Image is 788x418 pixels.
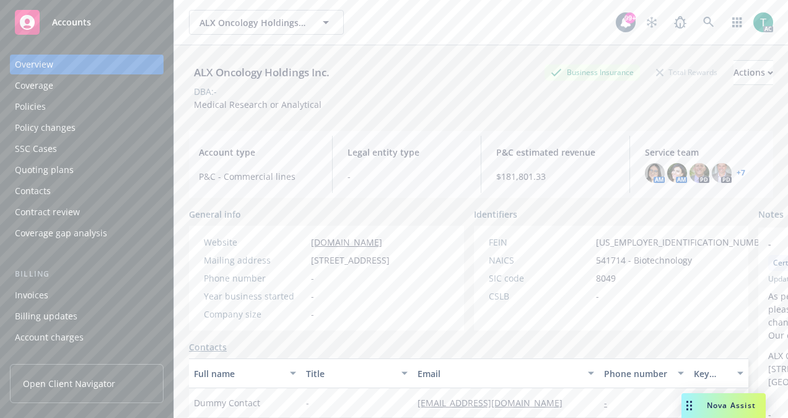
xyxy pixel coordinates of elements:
span: - [311,290,314,303]
button: Nova Assist [681,393,766,418]
a: Overview [10,55,164,74]
a: [DOMAIN_NAME] [311,236,382,248]
img: photo [753,12,773,32]
a: Coverage [10,76,164,96]
a: Coverage gap analysis [10,223,164,243]
span: $181,801.33 [496,170,615,183]
img: photo [645,163,665,183]
a: Switch app [725,10,750,35]
span: [STREET_ADDRESS] [311,254,390,267]
div: Total Rewards [650,64,724,80]
div: NAICS [489,254,591,267]
div: Phone number [604,367,670,380]
div: Policies [15,97,46,117]
button: Actions [733,60,773,85]
span: Notes [758,208,784,223]
div: Phone number [204,272,306,285]
a: SSC Cases [10,139,164,159]
span: - [311,272,314,285]
div: Email [418,367,580,380]
span: Service team [645,146,763,159]
a: Installment plans [10,349,164,368]
span: Legal entity type [348,146,466,159]
div: Website [204,236,306,249]
div: SIC code [489,272,591,285]
a: - [604,397,617,409]
img: photo [689,163,709,183]
div: Overview [15,55,53,74]
div: Full name [194,367,282,380]
img: photo [712,163,732,183]
span: General info [189,208,241,221]
a: Search [696,10,721,35]
button: Email [413,358,599,388]
span: Medical Research or Analytical [194,99,322,110]
div: ALX Oncology Holdings Inc. [189,64,335,81]
div: Coverage [15,76,53,96]
a: Invoices [10,285,164,305]
div: CSLB [489,290,591,303]
button: Full name [189,358,301,388]
span: 541714 - Biotechnology [596,254,692,267]
div: Company size [204,308,306,321]
span: P&C - Commercial lines [199,170,317,183]
div: Installment plans [15,349,87,368]
a: Contract review [10,202,164,222]
a: Contacts [189,340,227,354]
span: Nova Assist [707,400,756,411]
span: 8049 [596,272,616,285]
div: Contract review [15,202,80,222]
div: Policy changes [15,118,76,138]
a: Account charges [10,327,164,347]
div: Drag to move [681,393,697,418]
span: - [348,170,466,183]
span: Account type [199,146,317,159]
button: Key contact [689,358,748,388]
a: +7 [737,169,745,177]
div: Quoting plans [15,160,74,180]
a: Stop snowing [639,10,664,35]
div: Key contact [694,367,730,380]
a: Report a Bug [668,10,693,35]
button: ALX Oncology Holdings Inc. [189,10,344,35]
span: - [306,396,309,409]
span: - [311,308,314,321]
div: Billing [10,268,164,280]
div: SSC Cases [15,139,57,159]
a: Policies [10,97,164,117]
div: Contacts [15,181,51,201]
a: Quoting plans [10,160,164,180]
span: ALX Oncology Holdings Inc. [199,16,307,29]
a: Contacts [10,181,164,201]
span: Identifiers [474,208,517,221]
div: Billing updates [15,306,77,326]
span: Open Client Navigator [23,377,115,390]
div: Coverage gap analysis [15,223,107,243]
div: Actions [733,61,773,84]
a: Policy changes [10,118,164,138]
span: P&C estimated revenue [496,146,615,159]
span: - [596,290,599,303]
div: Account charges [15,327,84,347]
div: FEIN [489,236,591,249]
div: 99+ [624,11,636,22]
div: Invoices [15,285,48,305]
div: Year business started [204,290,306,303]
span: [US_EMPLOYER_IDENTIFICATION_NUMBER] [596,236,773,249]
div: Mailing address [204,254,306,267]
a: [EMAIL_ADDRESS][DOMAIN_NAME] [418,397,572,409]
img: photo [667,163,687,183]
span: Dummy Contact [194,396,260,409]
span: Accounts [52,17,91,27]
div: DBA: - [194,85,217,98]
a: Billing updates [10,306,164,326]
button: Title [301,358,413,388]
a: Accounts [10,5,164,40]
button: Phone number [599,358,688,388]
div: Title [306,367,395,380]
div: Business Insurance [545,64,640,80]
